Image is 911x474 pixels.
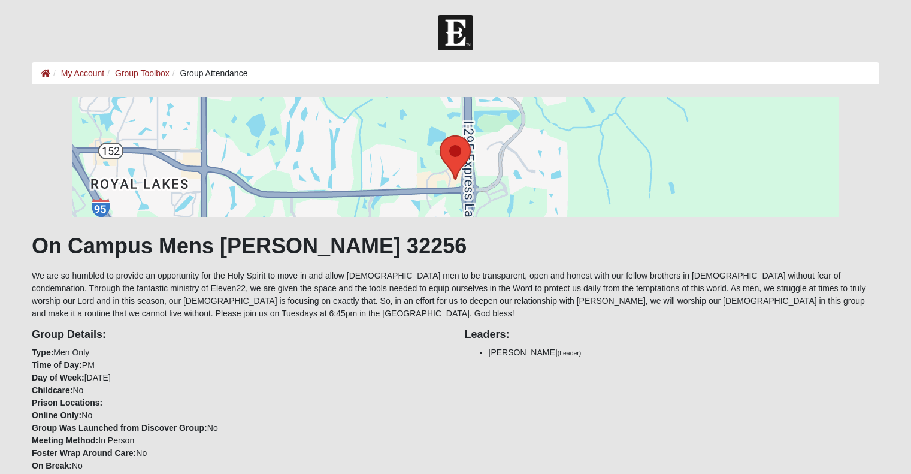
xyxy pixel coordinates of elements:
h1: On Campus Mens [PERSON_NAME] 32256 [32,233,879,259]
a: Group Toolbox [115,68,170,78]
strong: Prison Locations: [32,398,102,407]
strong: Childcare: [32,385,72,395]
small: (Leader) [558,349,582,357]
li: Group Attendance [170,67,248,80]
strong: Day of Week: [32,373,84,382]
h4: Leaders: [465,328,879,342]
a: My Account [61,68,104,78]
strong: Type: [32,348,53,357]
strong: Meeting Method: [32,436,98,445]
strong: Foster Wrap Around Care: [32,448,136,458]
li: [PERSON_NAME] [489,346,879,359]
h4: Group Details: [32,328,446,342]
strong: Time of Day: [32,360,82,370]
img: Church of Eleven22 Logo [438,15,473,50]
strong: Group Was Launched from Discover Group: [32,423,207,433]
strong: Online Only: [32,410,81,420]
